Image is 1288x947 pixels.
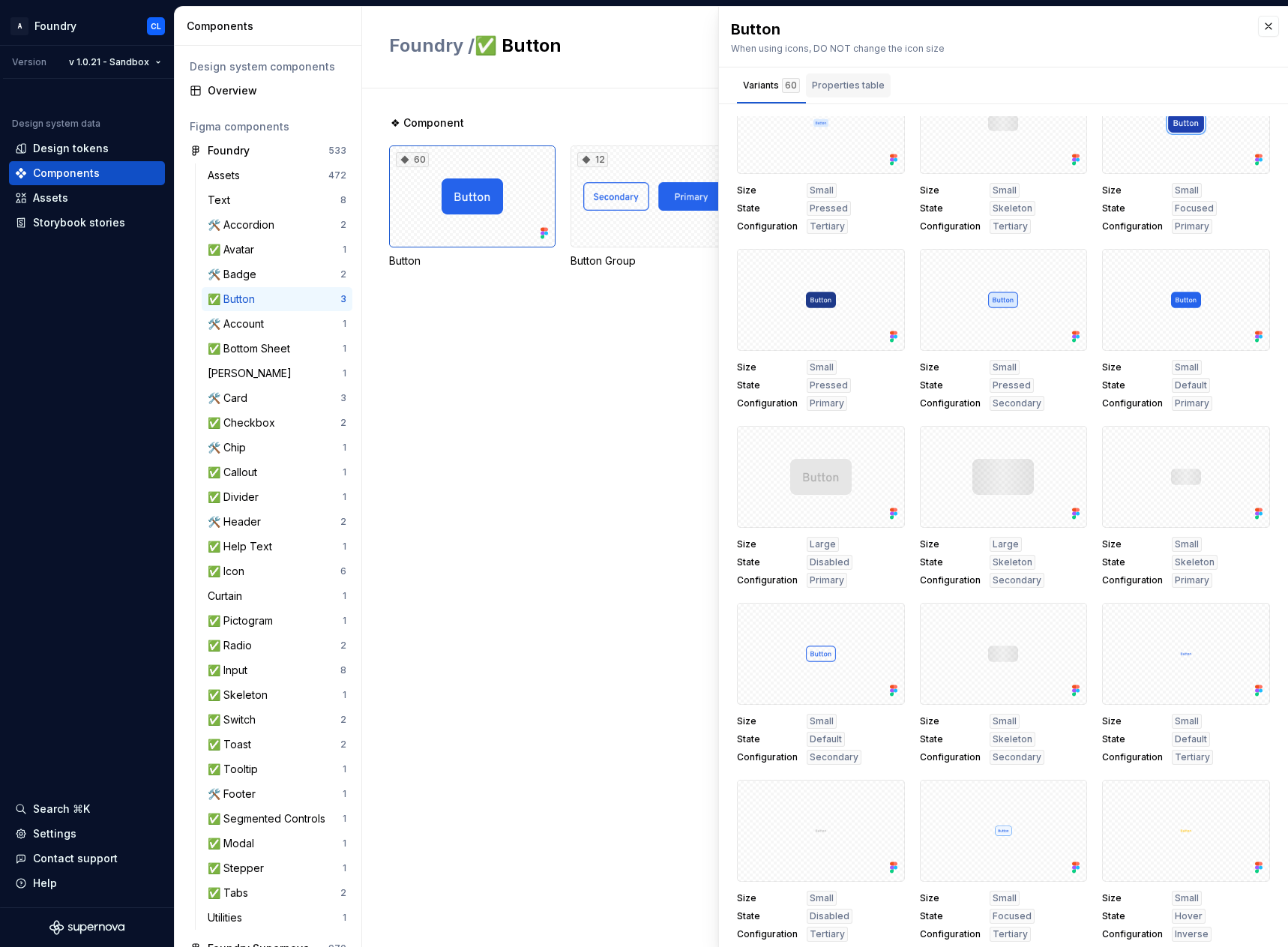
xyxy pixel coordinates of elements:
[810,715,834,727] span: Small
[1175,715,1199,727] span: Small
[743,78,800,93] div: Variants
[920,361,981,373] span: Size
[208,787,262,802] div: 🛠️ Footer
[208,391,253,406] div: 🛠️ Card
[208,440,252,455] div: 🛠️ Chip
[993,202,1032,214] span: Skeleton
[33,190,68,205] div: Assets
[340,739,346,751] div: 2
[202,782,352,806] a: 🛠️ Footer1
[993,928,1028,940] span: Tertiary
[737,538,798,550] span: Size
[920,538,981,550] span: Size
[340,516,346,528] div: 2
[202,411,352,435] a: ✅ Checkbox2
[328,169,346,181] div: 472
[208,638,258,653] div: ✅ Radio
[202,683,352,707] a: ✅ Skeleton1
[1175,574,1209,586] span: Primary
[208,193,236,208] div: Text
[1175,220,1209,232] span: Primary
[1175,733,1207,745] span: Default
[389,34,475,56] span: Foundry /
[208,836,260,851] div: ✅ Modal
[9,822,165,846] a: Settings
[810,538,836,550] span: Large
[810,220,845,232] span: Tertiary
[208,83,346,98] div: Overview
[343,466,346,478] div: 1
[340,887,346,899] div: 2
[343,491,346,503] div: 1
[993,751,1041,763] span: Secondary
[343,442,346,454] div: 1
[920,574,981,586] span: Configuration
[208,688,274,703] div: ✅ Skeleton
[208,811,331,826] div: ✅ Segmented Controls
[9,136,165,160] a: Design tokens
[920,928,981,940] span: Configuration
[810,184,834,196] span: Small
[328,145,346,157] div: 533
[9,871,165,895] button: Help
[737,220,798,232] span: Configuration
[737,892,798,904] span: Size
[208,267,262,282] div: 🛠️ Badge
[202,312,352,336] a: 🛠️ Account1
[1102,202,1163,214] span: State
[33,802,90,817] div: Search ⌘K
[208,168,246,183] div: Assets
[737,556,798,568] span: State
[993,379,1031,391] span: Pressed
[343,318,346,330] div: 1
[340,417,346,429] div: 2
[1102,928,1163,940] span: Configuration
[9,847,165,871] button: Contact support
[208,861,270,876] div: ✅ Stepper
[396,152,429,167] div: 60
[202,832,352,856] a: ✅ Modal1
[737,928,798,940] span: Configuration
[184,139,352,163] a: Foundry533
[202,535,352,559] a: ✅ Help Text1
[810,751,858,763] span: Secondary
[810,379,848,391] span: Pressed
[208,564,250,579] div: ✅ Icon
[920,220,981,232] span: Configuration
[343,541,346,553] div: 1
[1175,892,1199,904] span: Small
[202,386,352,410] a: 🛠️ Card3
[49,920,124,935] svg: Supernova Logo
[343,763,346,775] div: 1
[993,715,1017,727] span: Small
[202,609,352,633] a: ✅ Pictogram1
[208,589,248,604] div: Curtain
[208,762,264,777] div: ✅ Tooltip
[343,367,346,379] div: 1
[208,613,279,628] div: ✅ Pictogram
[1102,538,1163,550] span: Size
[1175,202,1214,214] span: Focused
[1175,361,1199,373] span: Small
[33,166,100,181] div: Components
[737,202,798,214] span: State
[340,664,346,676] div: 8
[993,538,1019,550] span: Large
[343,615,346,627] div: 1
[920,379,981,391] span: State
[340,714,346,726] div: 2
[920,556,981,568] span: State
[391,115,464,130] span: ❖ Component
[3,10,171,42] button: AFoundryCL
[810,202,848,214] span: Pressed
[343,689,346,701] div: 1
[577,152,608,167] div: 12
[993,733,1032,745] span: Skeleton
[1102,910,1163,922] span: State
[190,59,346,74] div: Design system components
[9,797,165,821] button: Search ⌘K
[810,733,842,745] span: Default
[731,43,1243,55] div: When using icons, DO NOT change the icon size
[993,361,1017,373] span: Small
